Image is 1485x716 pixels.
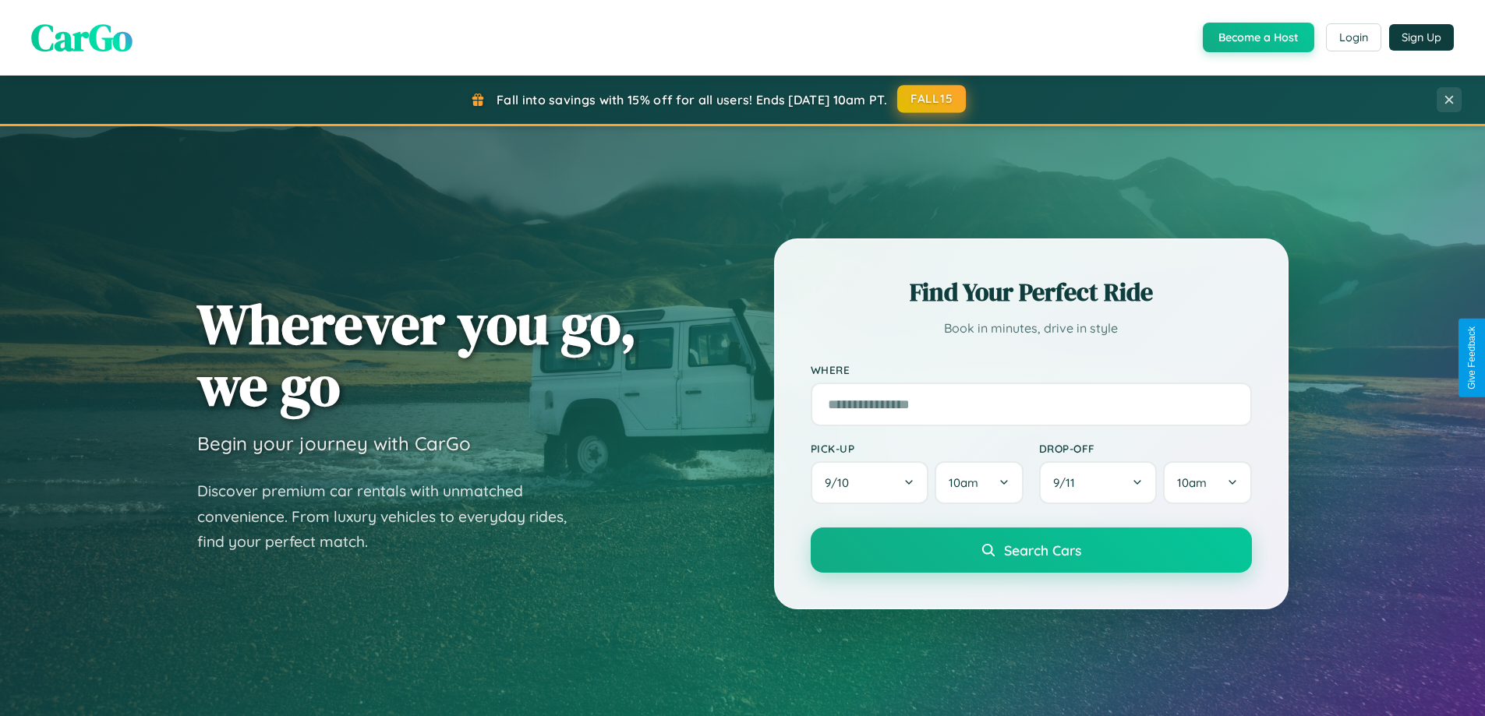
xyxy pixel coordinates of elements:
[1326,23,1381,51] button: Login
[31,12,133,63] span: CarGo
[1389,24,1454,51] button: Sign Up
[1203,23,1314,52] button: Become a Host
[1039,461,1158,504] button: 9/11
[811,363,1252,376] label: Where
[811,275,1252,309] h2: Find Your Perfect Ride
[811,442,1024,455] label: Pick-up
[1053,475,1083,490] span: 9 / 11
[1004,541,1081,559] span: Search Cars
[197,432,471,455] h3: Begin your journey with CarGo
[897,85,966,113] button: FALL15
[811,317,1252,340] p: Book in minutes, drive in style
[825,475,857,490] span: 9 / 10
[1039,442,1252,455] label: Drop-off
[497,92,887,108] span: Fall into savings with 15% off for all users! Ends [DATE] 10am PT.
[1466,326,1477,390] div: Give Feedback
[811,461,929,504] button: 9/10
[949,475,978,490] span: 10am
[197,293,637,416] h1: Wherever you go, we go
[1163,461,1251,504] button: 10am
[935,461,1023,504] button: 10am
[811,527,1252,573] button: Search Cars
[1177,475,1207,490] span: 10am
[197,478,587,555] p: Discover premium car rentals with unmatched convenience. From luxury vehicles to everyday rides, ...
